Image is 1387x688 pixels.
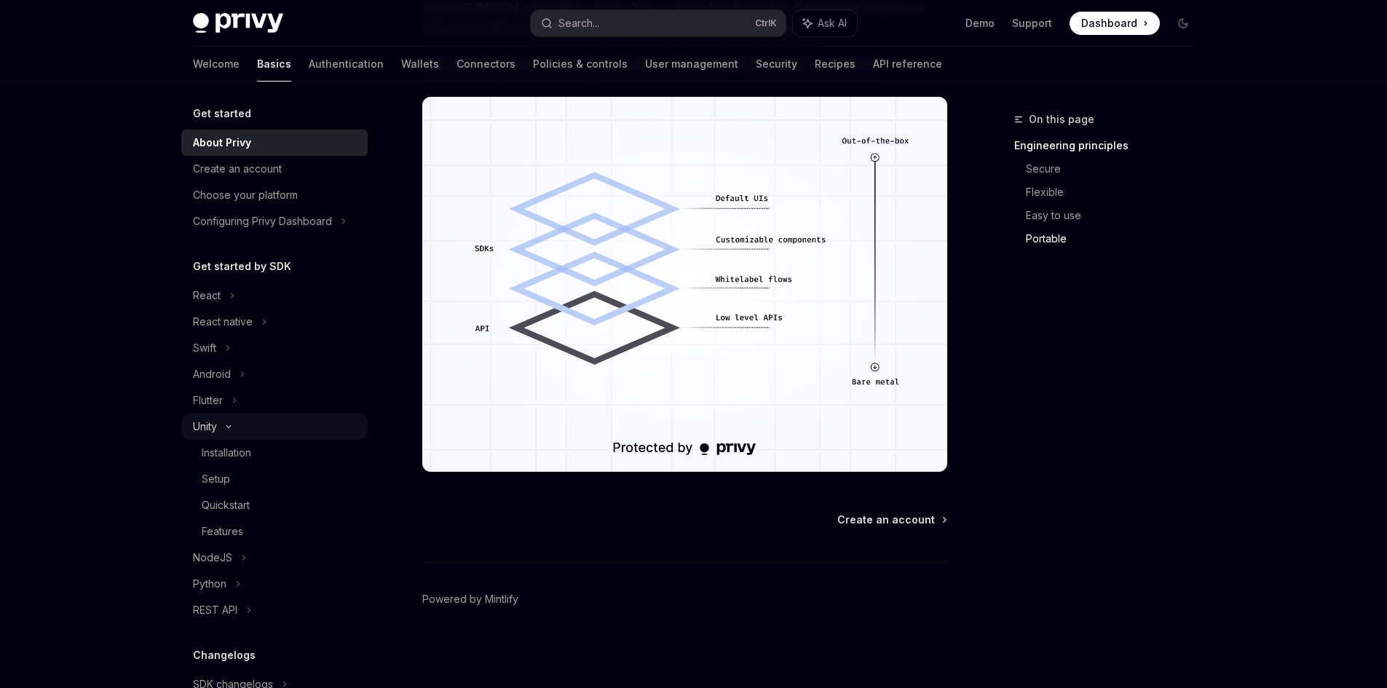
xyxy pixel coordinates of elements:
[645,47,738,82] a: User management
[193,313,253,331] div: React native
[873,47,942,82] a: API reference
[193,392,223,409] div: Flutter
[422,592,518,606] a: Powered by Mintlify
[193,575,226,593] div: Python
[193,13,283,33] img: dark logo
[181,518,368,545] a: Features
[1070,12,1160,35] a: Dashboard
[422,97,947,472] img: images/Customization.png
[818,16,847,31] span: Ask AI
[193,339,216,357] div: Swift
[193,105,251,122] h5: Get started
[309,47,384,82] a: Authentication
[257,47,291,82] a: Basics
[1026,204,1206,227] a: Easy to use
[193,160,282,178] div: Create an account
[193,287,221,304] div: React
[457,47,515,82] a: Connectors
[1012,16,1052,31] a: Support
[1014,134,1206,157] a: Engineering principles
[1029,111,1094,128] span: On this page
[193,418,217,435] div: Unity
[181,466,368,492] a: Setup
[202,470,230,488] div: Setup
[815,47,855,82] a: Recipes
[1081,16,1137,31] span: Dashboard
[193,258,291,275] h5: Get started by SDK
[193,601,237,619] div: REST API
[533,47,628,82] a: Policies & controls
[193,186,298,204] div: Choose your platform
[202,523,243,540] div: Features
[531,10,786,36] button: Search...CtrlK
[1026,157,1206,181] a: Secure
[202,497,250,514] div: Quickstart
[193,365,231,383] div: Android
[1171,12,1195,35] button: Toggle dark mode
[1026,181,1206,204] a: Flexible
[193,647,256,664] h5: Changelogs
[837,513,946,527] a: Create an account
[1026,227,1206,250] a: Portable
[193,47,240,82] a: Welcome
[202,444,251,462] div: Installation
[965,16,995,31] a: Demo
[401,47,439,82] a: Wallets
[793,10,857,36] button: Ask AI
[837,513,935,527] span: Create an account
[558,15,599,32] div: Search...
[181,156,368,182] a: Create an account
[193,134,251,151] div: About Privy
[193,213,332,230] div: Configuring Privy Dashboard
[181,130,368,156] a: About Privy
[181,182,368,208] a: Choose your platform
[193,549,232,566] div: NodeJS
[756,47,797,82] a: Security
[181,492,368,518] a: Quickstart
[181,440,368,466] a: Installation
[755,17,777,29] span: Ctrl K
